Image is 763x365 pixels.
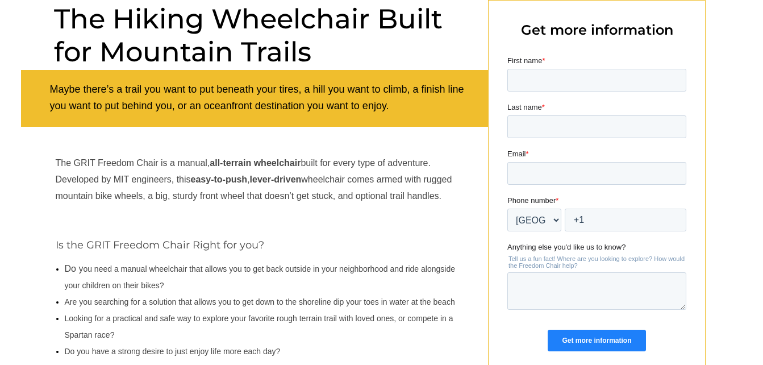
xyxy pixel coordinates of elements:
[65,264,455,290] span: ou need a manual wheelchair that allows you to get back outside in your neighborhood and ride alo...
[210,158,301,168] strong: all-terrain wheelchair
[54,2,443,68] span: The Hiking Wheelchair Built for Mountain Trails
[191,175,248,184] strong: easy-to-push
[65,347,281,356] span: Do you have a strong desire to just enjoy life more each day?
[50,84,464,111] span: Maybe there’s a trail you want to put beneath your tires, a hill you want to climb, a finish line...
[56,239,264,251] span: Is the GRIT Freedom Chair Right for you?
[65,297,455,306] span: Are you searching for a solution that allows you to get down to the shoreline dip your toes in wa...
[65,264,84,273] span: Do y
[65,314,453,339] span: Looking for a practical and safe way to explore your favorite rough terrain trail with loved ones...
[521,22,673,38] span: Get more information
[250,175,302,184] strong: lever-driven
[56,158,452,201] span: The GRIT Freedom Chair is a manual, built for every type of adventure. Developed by MIT engineers...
